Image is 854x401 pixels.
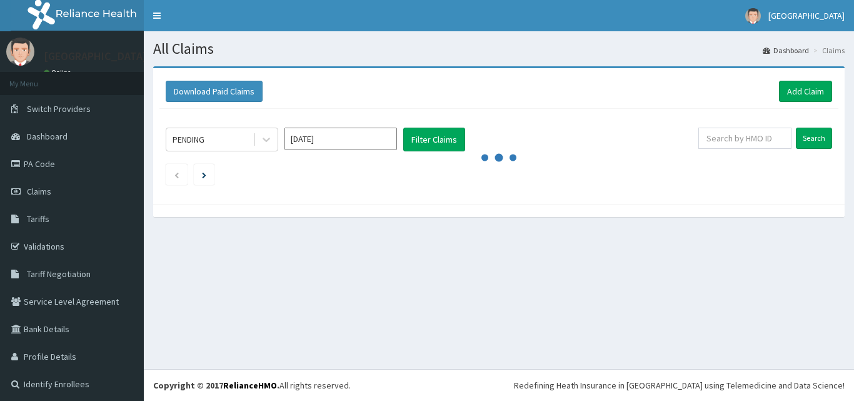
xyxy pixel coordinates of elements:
svg: audio-loading [480,139,518,176]
input: Select Month and Year [284,128,397,150]
span: Tariffs [27,213,49,225]
div: Redefining Heath Insurance in [GEOGRAPHIC_DATA] using Telemedicine and Data Science! [514,379,845,392]
p: [GEOGRAPHIC_DATA] [44,51,147,62]
span: [GEOGRAPHIC_DATA] [768,10,845,21]
a: Previous page [174,169,179,180]
input: Search by HMO ID [698,128,791,149]
input: Search [796,128,832,149]
span: Claims [27,186,51,197]
strong: Copyright © 2017 . [153,380,279,391]
div: PENDING [173,133,204,146]
img: User Image [6,38,34,66]
li: Claims [810,45,845,56]
span: Switch Providers [27,103,91,114]
button: Filter Claims [403,128,465,151]
a: Next page [202,169,206,180]
a: Add Claim [779,81,832,102]
a: Dashboard [763,45,809,56]
a: Online [44,68,74,77]
footer: All rights reserved. [144,369,854,401]
h1: All Claims [153,41,845,57]
a: RelianceHMO [223,380,277,391]
span: Tariff Negotiation [27,268,91,280]
span: Dashboard [27,131,68,142]
img: User Image [745,8,761,24]
button: Download Paid Claims [166,81,263,102]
